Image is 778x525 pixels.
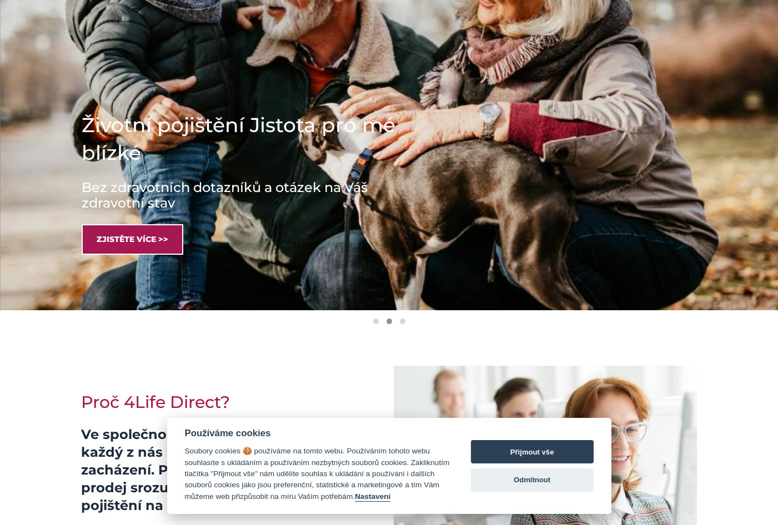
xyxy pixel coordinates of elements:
h2: Proč 4Life Direct? [81,392,381,412]
a: Zjistěte více >> [82,224,183,255]
button: Odmítnout [471,468,594,492]
button: Přijmout vše [471,440,594,463]
div: Soubory cookies 🍪 používáme na tomto webu. Používáním tohoto webu souhlasíte s ukládáním a použív... [185,446,450,502]
h1: Životní pojištění Jistota pro mé blízké [82,111,415,166]
div: Používáme cookies [185,428,450,439]
h3: Bez zdravotních dotazníků a otázek na Váš zdravotní stav [82,180,415,211]
button: Nastavení [355,492,390,502]
p: Ve společnosti 4Life Direct věříme, že každý z nás si zaslouží spravedlivé zacházení. Proto zpros... [81,426,381,514]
